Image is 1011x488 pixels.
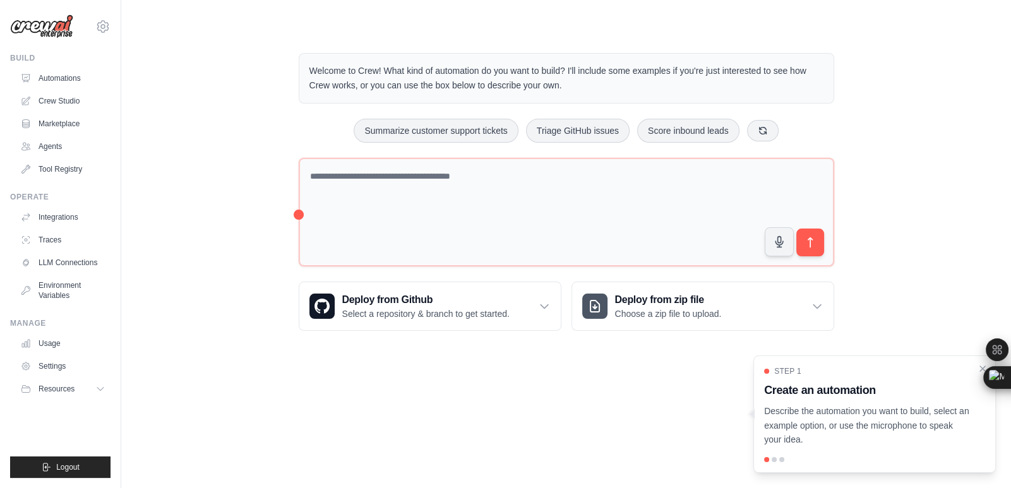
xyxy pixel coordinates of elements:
[15,379,111,399] button: Resources
[948,427,1011,488] iframe: Chat Widget
[774,366,801,376] span: Step 1
[15,159,111,179] a: Tool Registry
[354,119,518,143] button: Summarize customer support tickets
[10,318,111,328] div: Manage
[342,307,510,320] p: Select a repository & branch to get started.
[764,404,970,447] p: Describe the automation you want to build, select an example option, or use the microphone to spe...
[978,364,988,374] button: Close walkthrough
[56,462,80,472] span: Logout
[15,356,111,376] a: Settings
[15,136,111,157] a: Agents
[15,114,111,134] a: Marketplace
[15,91,111,111] a: Crew Studio
[764,381,970,399] h3: Create an automation
[15,275,111,306] a: Environment Variables
[10,192,111,202] div: Operate
[309,64,823,93] p: Welcome to Crew! What kind of automation do you want to build? I'll include some examples if you'...
[10,456,111,478] button: Logout
[15,333,111,354] a: Usage
[342,292,510,307] h3: Deploy from Github
[15,207,111,227] a: Integrations
[637,119,739,143] button: Score inbound leads
[615,292,722,307] h3: Deploy from zip file
[10,53,111,63] div: Build
[15,253,111,273] a: LLM Connections
[526,119,630,143] button: Triage GitHub issues
[39,384,75,394] span: Resources
[15,68,111,88] a: Automations
[10,15,73,39] img: Logo
[15,230,111,250] a: Traces
[615,307,722,320] p: Choose a zip file to upload.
